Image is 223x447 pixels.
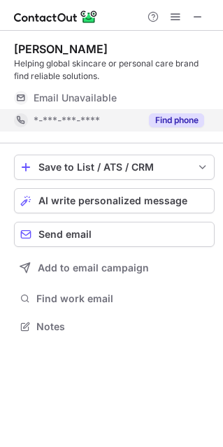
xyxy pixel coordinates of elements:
span: Email Unavailable [34,92,117,104]
div: Helping global skincare or personal care brand find reliable solutions. [14,57,215,83]
span: Send email [38,229,92,240]
span: Add to email campaign [38,262,149,274]
div: Save to List / ATS / CRM [38,162,190,173]
button: Send email [14,222,215,247]
button: Reveal Button [149,113,204,127]
div: [PERSON_NAME] [14,42,108,56]
img: ContactOut v5.3.10 [14,8,98,25]
button: save-profile-one-click [14,155,215,180]
button: Notes [14,317,215,336]
span: Notes [36,320,209,333]
span: AI write personalized message [38,195,187,206]
button: Find work email [14,289,215,308]
span: Find work email [36,292,209,305]
button: Add to email campaign [14,255,215,281]
button: AI write personalized message [14,188,215,213]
